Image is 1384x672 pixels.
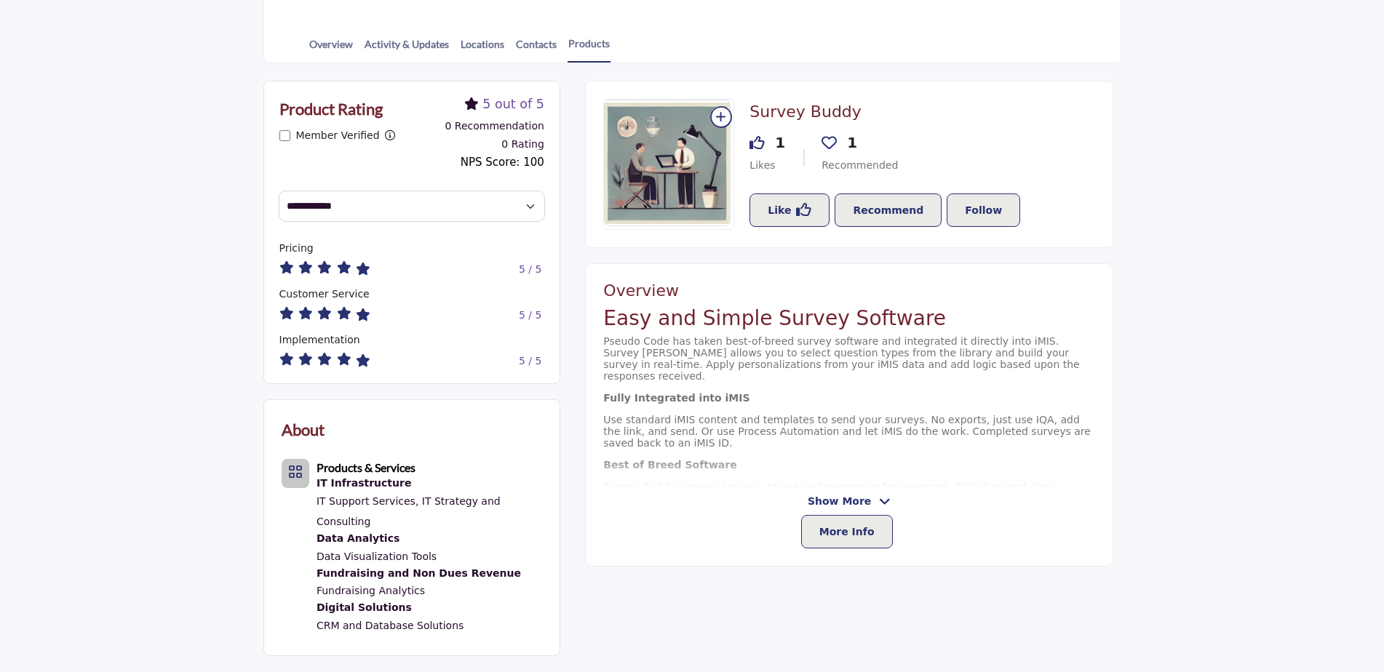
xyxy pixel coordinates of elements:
[445,120,544,132] span: 0 Recommendation
[847,132,857,153] span: 1
[317,476,542,491] a: IT Infrastructure
[296,128,380,143] label: Member Verified
[853,201,923,219] p: Recommend
[317,620,464,631] a: CRM and Database Solutions
[279,97,383,121] h2: Product Rating
[317,463,415,474] a: Products & Services
[279,334,360,345] span: Implementation
[279,242,314,254] span: Pricing
[603,481,1095,527] p: Survey Buddy surveys are easy to use and responsive for everyone. With drag and drop functionalit...
[515,36,557,62] a: Contacts
[768,201,791,219] p: Like
[317,601,542,615] div: Cutting-edge tech providers delivering custom software, mobile applications, and web solutions fo...
[603,281,1095,300] h2: Overview
[279,130,290,141] input: Member Rating
[317,585,425,596] a: Fundraising Analytics
[317,532,542,546] a: Data Analytics
[603,335,1095,382] p: Pseudo Code has taken best-of-breed survey software and integrated it directly into iMIS. Survey ...
[603,414,1095,449] p: Use standard iMIS content and templates to send your surveys. No exports, just use IQA, add the l...
[317,551,437,562] a: Data Visualization Tools
[317,567,542,581] div: Innovative solutions to enhance fundraising efforts, non-dues revenue, donor engagement, and long...
[317,495,418,507] a: IT Support Services,
[317,601,542,615] a: Digital Solutions
[965,201,1002,219] p: Follow
[749,193,830,227] a: Like
[282,417,325,441] h2: About
[835,193,942,227] button: Recommend
[775,132,785,153] span: 1
[808,494,871,509] span: Show More
[309,36,354,62] a: Overview
[279,288,370,300] span: Customer Service
[317,460,415,474] b: Products & Services
[947,193,1020,227] button: Follow
[604,100,731,226] img: Survey Buddy
[317,567,542,581] a: Fundraising and Non Dues Revenue
[461,154,544,171] div: NPS Score: 100
[749,159,785,173] p: Likes
[822,159,898,173] p: Recommended
[519,309,541,321] h4: 5 / 5
[317,476,542,491] div: Reliable providers of hardware, software, and network solutions to ensure a secure and efficient ...
[460,36,505,62] a: Locations
[568,36,611,63] a: Products
[749,103,1025,121] h2: Survey Buddy
[603,459,736,471] strong: Best of Breed Software
[603,306,1095,331] h2: Easy and Simple Survey Software
[501,138,544,150] span: 0 Rating
[317,495,501,527] a: IT Strategy and Consulting
[603,392,749,404] strong: Fully Integrated into iMIS
[317,532,542,546] div: Providers of advanced data analysis tools and services to help organizations unlock valuable insi...
[710,106,731,128] span: Add to List
[519,355,541,367] h4: 5 / 5
[482,97,544,111] span: 5 out of 5
[364,36,450,62] a: Activity & Updates
[801,515,893,548] button: More Info
[519,263,541,276] h4: 5 / 5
